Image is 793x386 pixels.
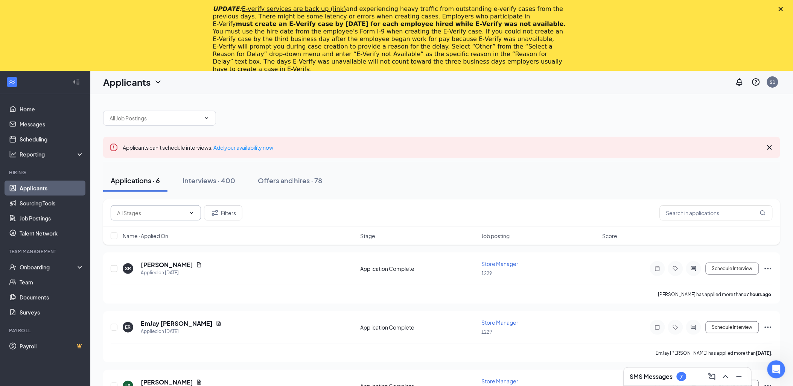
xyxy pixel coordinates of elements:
[125,324,131,330] div: ER
[481,319,518,326] span: Store Manager
[20,211,84,226] a: Job Postings
[9,150,17,158] svg: Analysis
[20,263,78,271] div: Onboarding
[20,290,84,305] a: Documents
[183,176,235,185] div: Interviews · 400
[20,275,84,290] a: Team
[20,339,84,354] a: PayrollCrown
[603,232,618,240] span: Score
[20,196,84,211] a: Sourcing Tools
[213,5,346,12] i: UPDATE:
[216,321,222,327] svg: Document
[9,327,82,334] div: Payroll
[20,102,84,117] a: Home
[9,263,17,271] svg: UserCheck
[109,143,118,152] svg: Error
[141,328,222,335] div: Applied on [DATE]
[258,176,322,185] div: Offers and hires · 78
[706,321,759,333] button: Schedule Interview
[141,269,202,277] div: Applied on [DATE]
[767,360,785,378] iframe: Intercom live chat
[770,79,776,85] div: S1
[765,143,774,152] svg: Cross
[481,260,518,267] span: Store Manager
[720,371,732,383] button: ChevronUp
[117,209,186,217] input: All Stages
[735,78,744,87] svg: Notifications
[123,144,273,151] span: Applicants can't schedule interviews.
[196,262,202,268] svg: Document
[8,78,16,86] svg: WorkstreamLogo
[481,232,510,240] span: Job posting
[361,324,477,331] div: Application Complete
[20,132,84,147] a: Scheduling
[706,371,718,383] button: ComposeMessage
[671,266,680,272] svg: Tag
[361,232,376,240] span: Stage
[689,266,698,272] svg: ActiveChat
[236,20,564,27] b: must create an E‑Verify case by [DATE] for each employee hired while E‑Verify was not available
[141,261,193,269] h5: [PERSON_NAME]
[706,263,759,275] button: Schedule Interview
[653,266,662,272] svg: Note
[110,114,201,122] input: All Job Postings
[20,305,84,320] a: Surveys
[210,208,219,217] svg: Filter
[189,210,195,216] svg: ChevronDown
[204,115,210,121] svg: ChevronDown
[361,265,477,272] div: Application Complete
[653,324,662,330] svg: Note
[764,264,773,273] svg: Ellipses
[733,371,745,383] button: Minimize
[779,7,786,11] div: Close
[123,232,168,240] span: Name · Applied On
[671,324,680,330] svg: Tag
[658,291,773,298] p: [PERSON_NAME] has applied more than .
[20,150,84,158] div: Reporting
[735,372,744,381] svg: Minimize
[213,144,273,151] a: Add your availability now
[481,378,518,384] span: Store Manager
[9,248,82,255] div: Team Management
[141,319,213,328] h5: EmJay [PERSON_NAME]
[204,205,242,220] button: Filter Filters
[764,323,773,332] svg: Ellipses
[656,350,773,356] p: EmJay [PERSON_NAME] has applied more than .
[660,205,773,220] input: Search in applications
[708,372,717,381] svg: ComposeMessage
[20,181,84,196] a: Applicants
[103,76,151,88] h1: Applicants
[196,379,202,385] svg: Document
[73,78,80,86] svg: Collapse
[481,271,492,276] span: 1229
[242,5,346,12] a: E-verify services are back up (link)
[689,324,698,330] svg: ActiveChat
[213,5,568,73] div: and experiencing heavy traffic from outstanding e-verify cases from the previous days. There migh...
[744,292,772,297] b: 17 hours ago
[721,372,730,381] svg: ChevronUp
[680,374,683,380] div: 7
[756,350,772,356] b: [DATE]
[20,117,84,132] a: Messages
[481,329,492,335] span: 1229
[752,78,761,87] svg: QuestionInfo
[125,265,131,272] div: SR
[154,78,163,87] svg: ChevronDown
[630,372,673,381] h3: SMS Messages
[20,226,84,241] a: Talent Network
[9,169,82,176] div: Hiring
[111,176,160,185] div: Applications · 6
[760,210,766,216] svg: MagnifyingGlass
